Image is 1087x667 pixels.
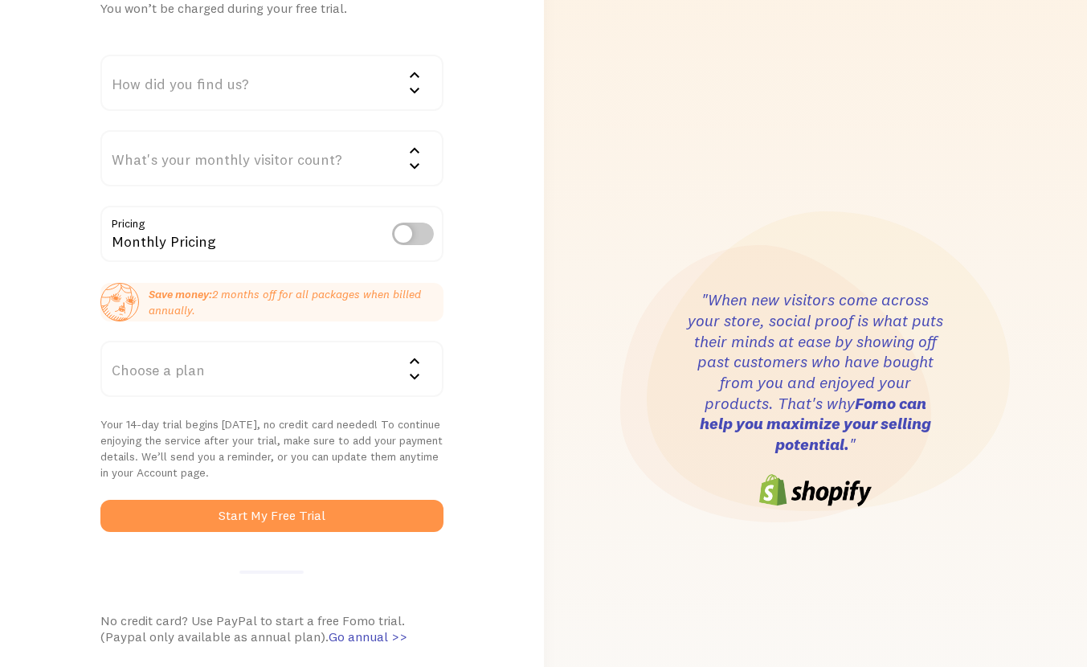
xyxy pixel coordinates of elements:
p: Your 14-day trial begins [DATE], no credit card needed! To continue enjoying the service after yo... [100,416,443,481]
h3: "When new visitors come across your store, social proof is what puts their minds at ease by showi... [687,289,944,455]
div: Choose a plan [100,341,443,397]
span: Go annual >> [329,628,407,644]
img: shopify-logo-6cb0242e8808f3daf4ae861e06351a6977ea544d1a5c563fd64e3e69b7f1d4c4.png [759,474,872,506]
div: How did you find us? [100,55,443,111]
strong: Save money: [149,287,212,301]
div: Monthly Pricing [100,206,443,264]
div: No credit card? Use PayPal to start a free Fomo trial. (Paypal only available as annual plan). [100,612,443,644]
button: Start My Free Trial [100,500,443,532]
div: What's your monthly visitor count? [100,130,443,186]
p: 2 months off for all packages when billed annually. [149,286,443,318]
